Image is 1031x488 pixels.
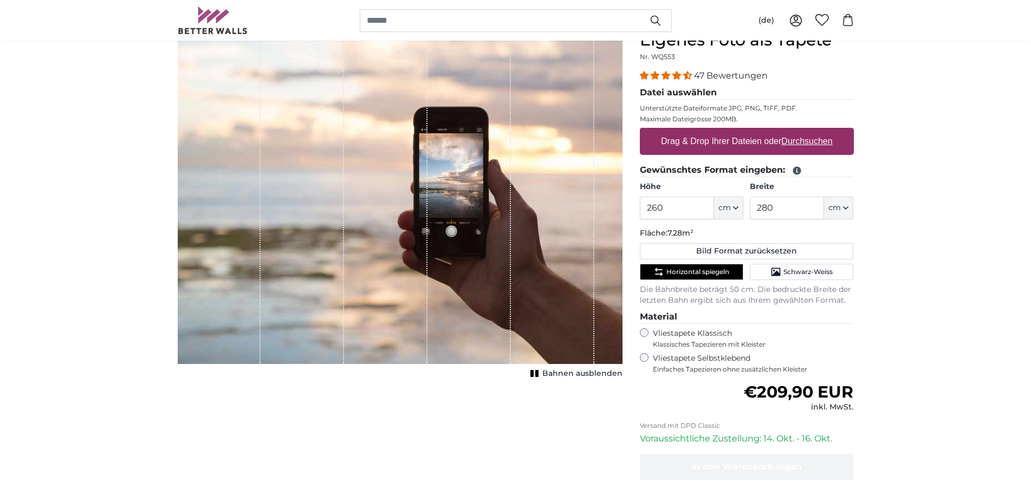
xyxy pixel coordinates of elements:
p: Versand mit DPD Classic [640,421,854,430]
legend: Gewünschtes Format eingeben: [640,164,854,177]
span: Bahnen ausblenden [542,368,623,379]
button: In den Warenkorb legen [640,454,854,480]
button: cm [824,197,853,219]
label: Höhe [640,181,743,192]
p: Voraussichtliche Zustellung: 14. Okt. - 16. Okt. [640,432,854,445]
span: 47 Bewertungen [694,70,768,81]
span: €209,90 EUR [744,382,853,402]
button: Horizontal spiegeln [640,264,743,280]
div: inkl. MwSt. [744,402,853,413]
button: Bahnen ausblenden [527,366,623,381]
span: Klassisches Tapezieren mit Kleister [653,340,845,349]
span: Schwarz-Weiss [783,268,833,276]
span: In den Warenkorb legen [691,461,802,472]
label: Breite [750,181,853,192]
img: Betterwalls [178,6,248,34]
p: Fläche: [640,228,854,239]
button: cm [714,197,743,219]
span: Einfaches Tapezieren ohne zusätzlichen Kleister [653,365,854,374]
p: Die Bahnbreite beträgt 50 cm. Die bedruckte Breite der letzten Bahn ergibt sich aus Ihrem gewählt... [640,284,854,306]
legend: Material [640,310,854,324]
button: (de) [750,11,783,30]
span: cm [828,203,841,213]
legend: Datei auswählen [640,86,854,100]
label: Vliestapete Klassisch [653,328,845,349]
span: 4.38 stars [640,70,694,81]
p: Maximale Dateigrösse 200MB. [640,115,854,123]
div: 1 of 1 [178,30,623,381]
u: Durchsuchen [781,136,832,146]
span: 7.28m² [667,228,693,238]
button: Schwarz-Weiss [750,264,853,280]
span: Horizontal spiegeln [666,268,729,276]
span: cm [718,203,731,213]
p: Unterstützte Dateiformate JPG, PNG, TIFF, PDF. [640,104,854,113]
span: Nr. WQ553 [640,53,675,61]
label: Vliestapete Selbstklebend [653,353,854,374]
button: Bild Format zurücksetzen [640,243,854,259]
label: Drag & Drop Ihrer Dateien oder [657,131,837,152]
